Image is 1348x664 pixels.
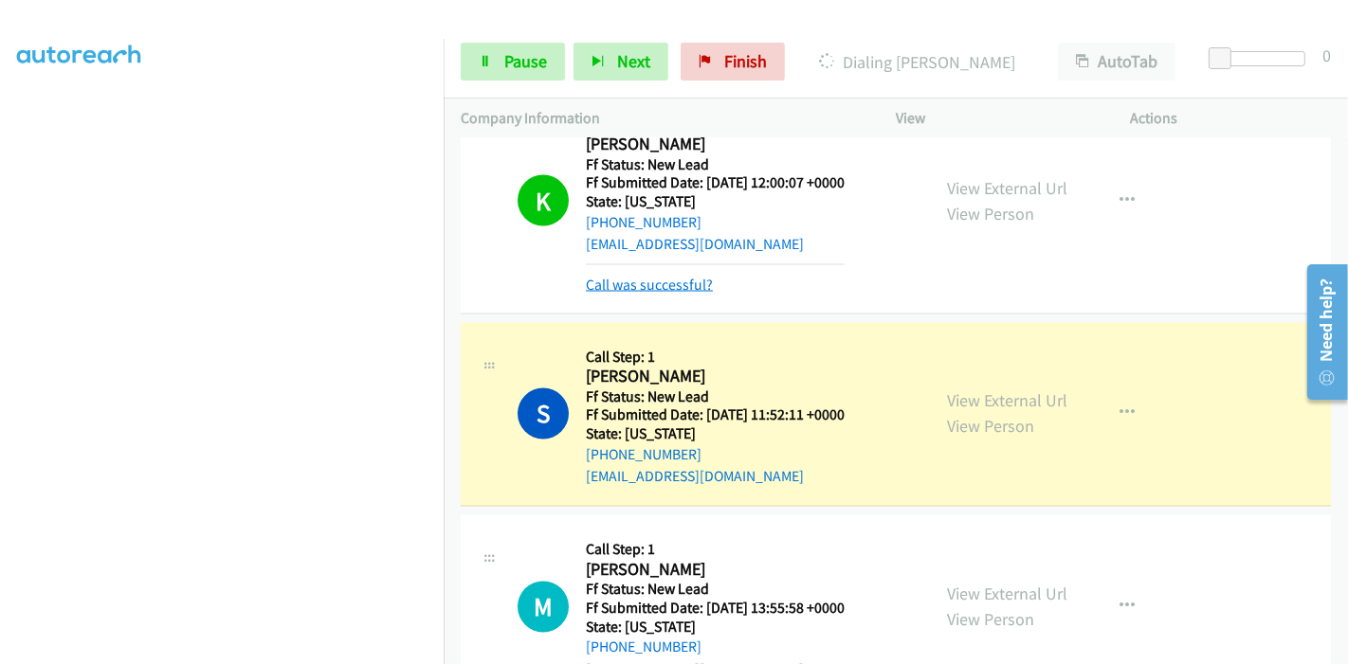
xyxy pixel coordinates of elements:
h5: Ff Status: New Lead [586,155,845,174]
a: [PHONE_NUMBER] [586,446,701,464]
h5: Call Step: 1 [586,541,845,560]
h1: K [518,175,569,226]
h2: [PERSON_NAME] [586,134,845,155]
a: Finish [681,43,785,81]
a: View Person [947,203,1034,224]
p: View [896,107,1097,130]
a: View External Url [947,177,1067,199]
p: Company Information [461,107,862,130]
button: Next [574,43,668,81]
a: [EMAIL_ADDRESS][DOMAIN_NAME] [586,468,804,486]
span: Finish [724,50,767,72]
h5: State: [US_STATE] [586,619,845,637]
button: AutoTab [1058,43,1175,81]
h5: Ff Submitted Date: [DATE] 11:52:11 +0000 [586,406,845,425]
h5: Ff Submitted Date: [DATE] 12:00:07 +0000 [586,173,845,192]
h5: Ff Status: New Lead [586,581,845,600]
div: 0 [1322,43,1331,68]
span: Pause [504,50,547,72]
h5: Ff Submitted Date: [DATE] 13:55:58 +0000 [586,600,845,619]
a: [EMAIL_ADDRESS][DOMAIN_NAME] [586,235,804,253]
div: Delay between calls (in seconds) [1218,51,1305,66]
span: Next [617,50,650,72]
a: [PHONE_NUMBER] [586,213,701,231]
h2: [PERSON_NAME] [586,560,845,582]
a: Call was successful? [586,276,713,294]
h2: [PERSON_NAME] [586,367,845,388]
a: View Person [947,416,1034,438]
iframe: Resource Center [1294,257,1348,407]
h1: M [518,582,569,633]
h5: Ff Status: New Lead [586,388,845,407]
h5: State: [US_STATE] [586,192,845,211]
a: [PHONE_NUMBER] [586,638,701,656]
h5: Call Step: 1 [586,349,845,368]
h5: State: [US_STATE] [586,425,845,444]
a: View Person [947,609,1034,631]
p: Actions [1131,107,1332,130]
a: Pause [461,43,565,81]
h1: S [518,388,569,440]
a: View External Url [947,390,1067,412]
p: Dialing [PERSON_NAME] [811,49,1024,75]
a: View External Url [947,583,1067,605]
